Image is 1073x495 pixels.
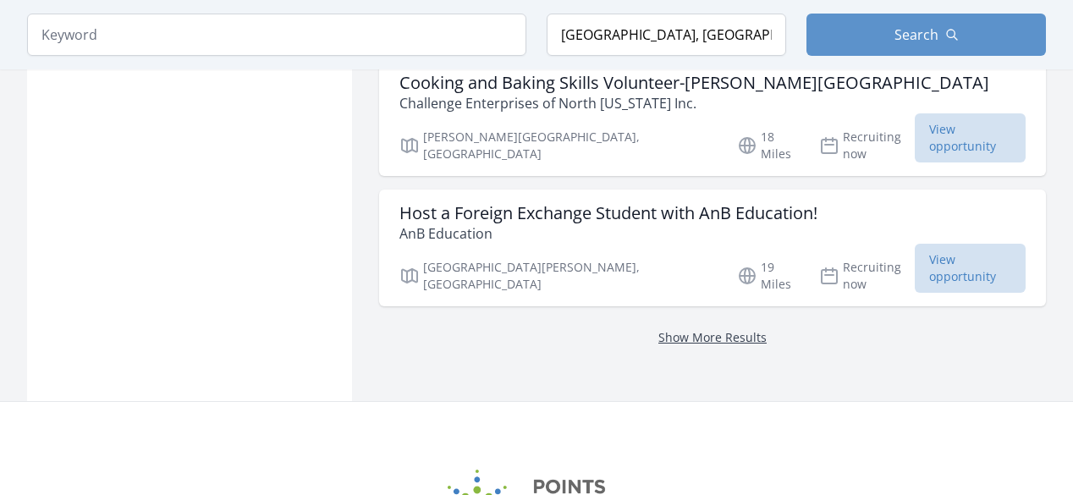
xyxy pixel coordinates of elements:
a: Cooking and Baking Skills Volunteer-[PERSON_NAME][GEOGRAPHIC_DATA] Challenge Enterprises of North... [379,59,1046,176]
a: Show More Results [658,329,767,345]
span: View opportunity [915,244,1026,293]
input: Keyword [27,14,526,56]
p: 18 Miles [737,129,800,162]
p: AnB Education [399,223,817,244]
span: View opportunity [915,113,1026,162]
button: Search [806,14,1046,56]
p: Recruiting now [819,259,915,293]
p: Recruiting now [819,129,915,162]
p: Challenge Enterprises of North [US_STATE] Inc. [399,93,989,113]
a: Host a Foreign Exchange Student with AnB Education! AnB Education [GEOGRAPHIC_DATA][PERSON_NAME],... [379,190,1046,306]
h3: Cooking and Baking Skills Volunteer-[PERSON_NAME][GEOGRAPHIC_DATA] [399,73,989,93]
p: [GEOGRAPHIC_DATA][PERSON_NAME], [GEOGRAPHIC_DATA] [399,259,717,293]
p: [PERSON_NAME][GEOGRAPHIC_DATA], [GEOGRAPHIC_DATA] [399,129,717,162]
input: Location [547,14,786,56]
span: Search [894,25,938,45]
p: 19 Miles [737,259,800,293]
h3: Host a Foreign Exchange Student with AnB Education! [399,203,817,223]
